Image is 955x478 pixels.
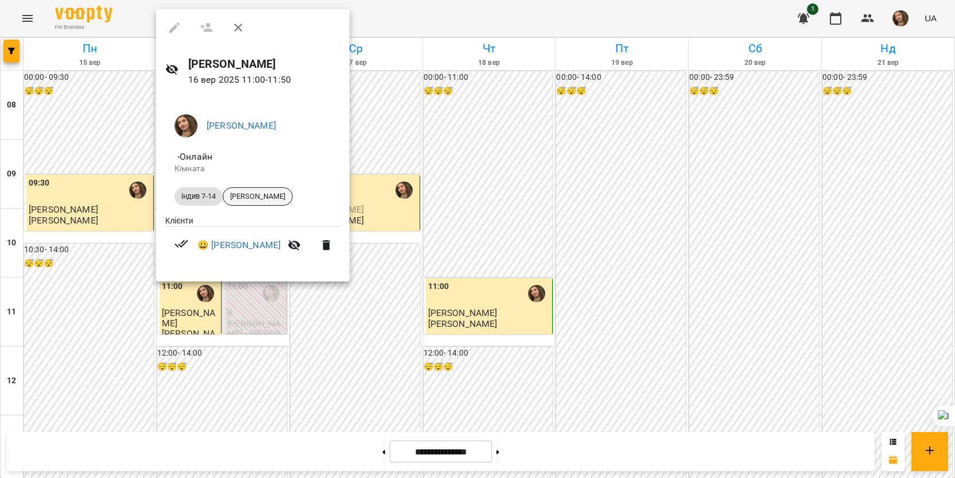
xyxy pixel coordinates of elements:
span: індив 7-14 [174,191,223,202]
span: - Онлайн [174,151,215,162]
svg: Візит сплачено [174,237,188,250]
a: 😀 [PERSON_NAME] [197,238,281,252]
div: [PERSON_NAME] [223,187,293,206]
img: e02786069a979debee2ecc2f3beb162c.jpeg [174,114,197,137]
p: Кімната [174,163,331,175]
h6: [PERSON_NAME] [188,55,340,73]
p: 16 вер 2025 11:00 - 11:50 [188,73,340,87]
ul: Клієнти [165,215,340,268]
span: [PERSON_NAME] [223,191,292,202]
a: [PERSON_NAME] [207,120,276,131]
